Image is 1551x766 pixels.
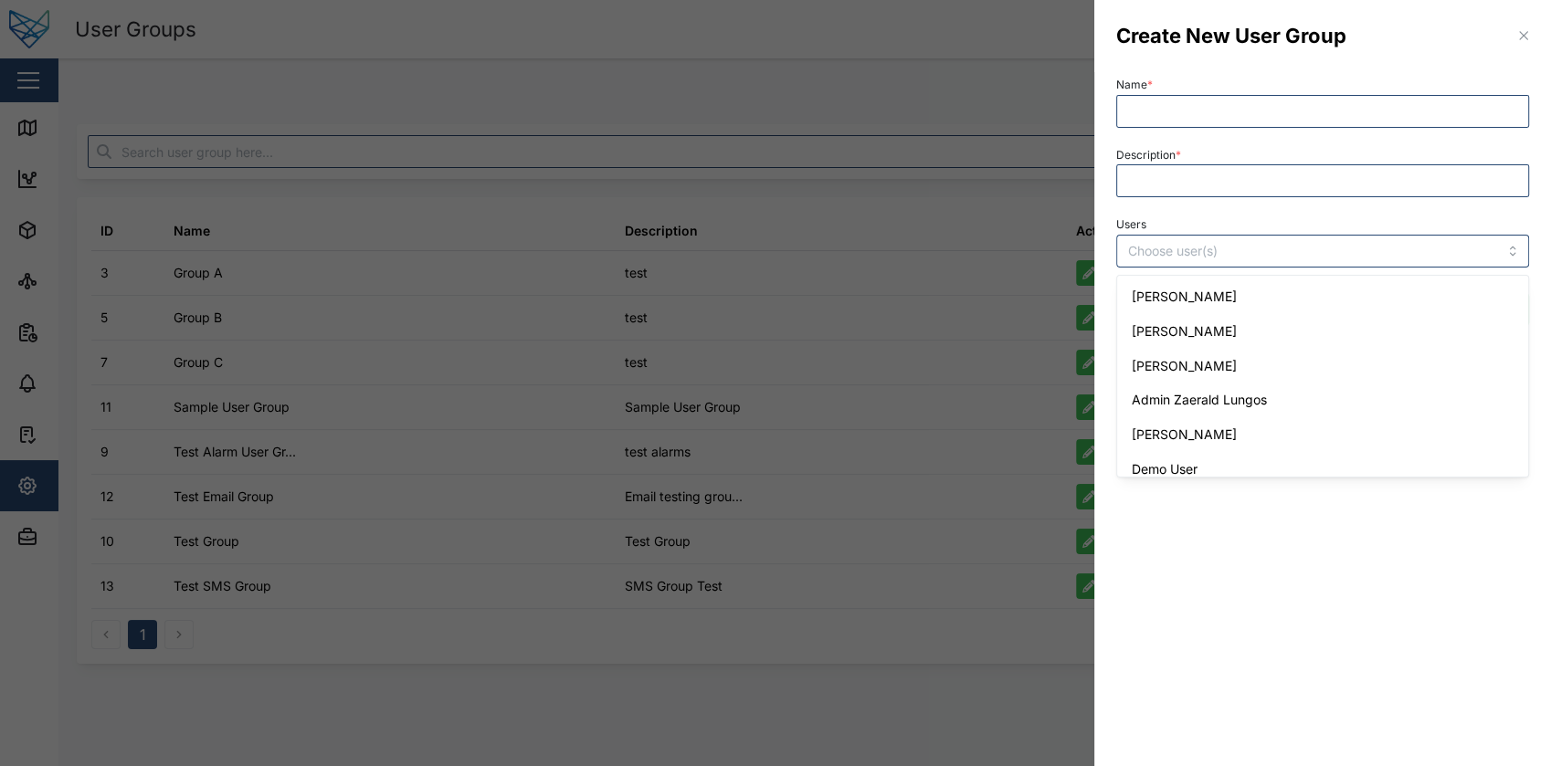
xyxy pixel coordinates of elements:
[1121,383,1525,417] div: Admin Zaerald Lungos
[1128,244,1443,258] input: Choose user(s)
[1116,79,1153,91] label: Name
[1121,349,1525,383] div: [PERSON_NAME]
[1121,452,1525,487] div: Demo User
[1116,218,1146,231] label: Users
[1121,279,1525,314] div: [PERSON_NAME]
[1116,149,1181,162] label: Description
[1116,22,1346,50] h3: Create New User Group
[1121,314,1525,349] div: [PERSON_NAME]
[1121,417,1525,452] div: [PERSON_NAME]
